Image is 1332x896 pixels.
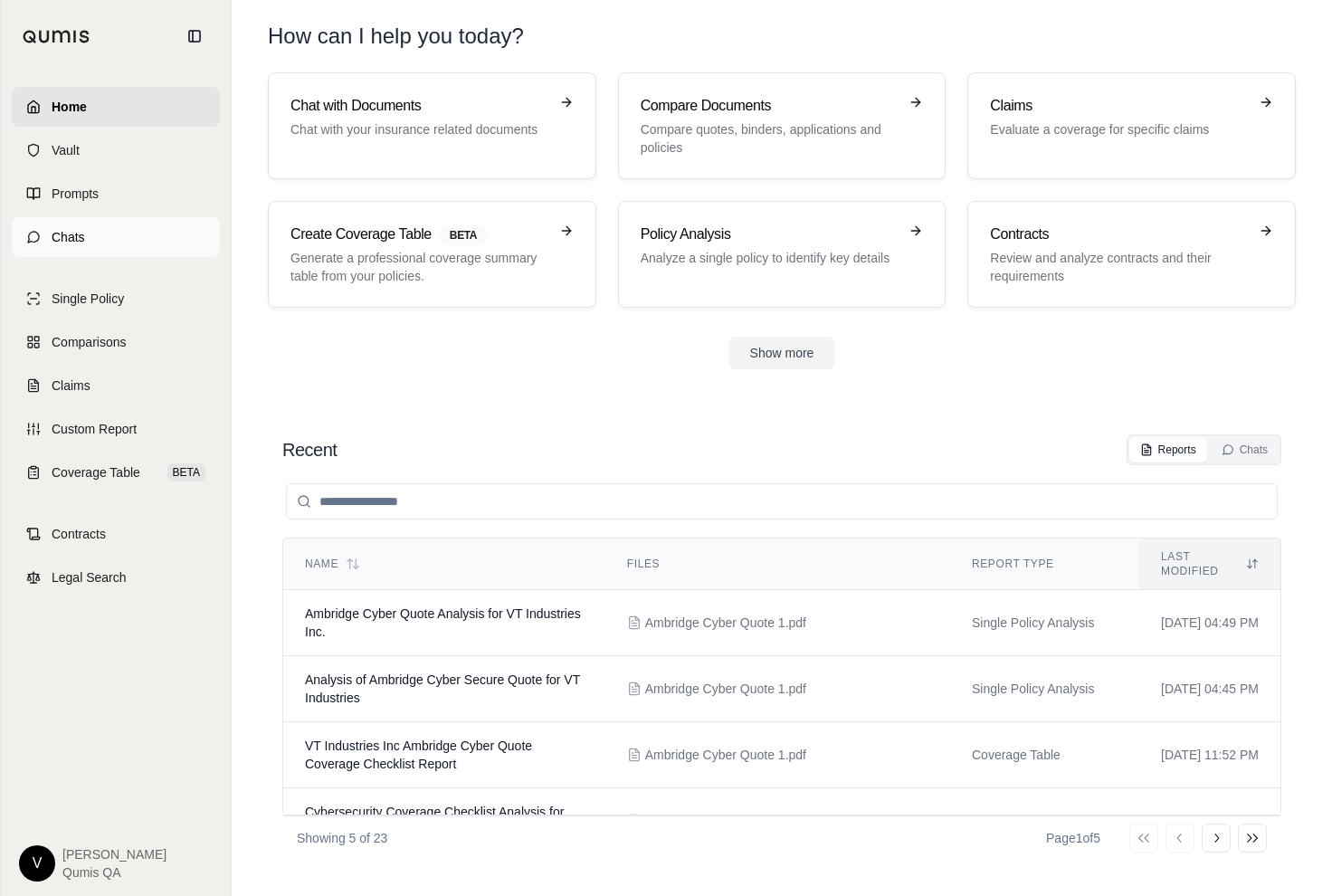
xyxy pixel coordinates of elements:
span: Prompts [52,185,99,203]
td: Coverage Table [950,722,1139,788]
div: V [19,845,55,882]
a: Comparisons [12,322,220,362]
a: Coverage TableBETA [12,453,220,492]
td: [DATE] 11:52 PM [1139,722,1280,788]
td: [DATE] 07:03 PM [1139,788,1280,854]
span: Ambridge Cyber Quote 1.pdf [645,746,806,764]
button: Chats [1211,437,1279,462]
a: Create Coverage TableBETAGenerate a professional coverage summary table from your policies. [268,201,596,308]
a: Chats [12,217,220,257]
button: Reports [1129,437,1207,462]
span: [PERSON_NAME] [62,845,166,863]
span: Legal Search [52,568,127,586]
h1: How can I help you today? [268,22,1296,51]
span: Chats [52,228,85,246]
a: Compare DocumentsCompare quotes, binders, applications and policies [618,72,947,179]
span: Coverage Table [52,463,140,481]
button: Show more [728,337,836,369]
p: Review and analyze contracts and their requirements [990,249,1248,285]
p: Generate a professional coverage summary table from your policies. [290,249,548,285]
span: Ambridge Cyber Quote 1.pdf [645,614,806,632]
th: Report Type [950,539,1139,590]
a: Prompts [12,174,220,214]
td: [DATE] 04:45 PM [1139,656,1280,722]
span: Ambridge Cyber Quote 1.pdf [645,680,806,698]
span: Claims [52,377,90,395]
span: Vault [52,141,80,159]
a: Custom Report [12,409,220,449]
span: VT Industries Inc Ambridge Cyber Quote Coverage Checklist Report [305,739,532,771]
a: Contracts [12,514,220,554]
td: Single Policy Analysis [950,590,1139,656]
h3: Contracts [990,224,1248,245]
a: Claims [12,366,220,405]
td: Coverage Table [950,788,1139,854]
h3: Policy Analysis [641,224,899,245]
div: Page 1 of 5 [1046,829,1100,847]
a: ClaimsEvaluate a coverage for specific claims [967,72,1296,179]
a: Legal Search [12,558,220,597]
img: Qumis Logo [23,30,90,43]
h3: Compare Documents [641,95,899,117]
p: Compare quotes, binders, applications and policies [641,120,899,157]
td: Single Policy Analysis [950,656,1139,722]
span: Ambridge Cyber Quote Analysis for VT Industries Inc. [305,606,581,639]
span: BETA [167,463,205,481]
span: Qumis QA [62,863,166,882]
a: Policy AnalysisAnalyze a single policy to identify key details [618,201,947,308]
a: Single Policy [12,279,220,319]
span: BETA [439,225,488,245]
a: Home [12,87,220,127]
span: Custom Report [52,420,137,438]
span: Contracts [52,525,106,543]
th: Files [605,539,950,590]
div: Chats [1222,443,1268,457]
h2: Recent [282,437,337,462]
td: [DATE] 04:49 PM [1139,590,1280,656]
p: Analyze a single policy to identify key details [641,249,899,267]
div: Reports [1140,443,1196,457]
p: Chat with your insurance related documents [290,120,548,138]
span: Single Policy [52,290,124,308]
p: Evaluate a coverage for specific claims [990,120,1248,138]
span: Ambridge Cyber Quote 1.pdf [645,812,806,830]
a: Vault [12,130,220,170]
span: Comparisons [52,333,126,351]
h3: Claims [990,95,1248,117]
span: Cybersecurity Coverage Checklist Analysis for VT Industries Inc. (Ambridge Quote) [305,805,564,837]
div: Name [305,557,584,571]
div: Last modified [1161,549,1259,578]
span: Analysis of Ambridge Cyber Secure Quote for VT Industries [305,672,580,705]
span: Home [52,98,87,116]
a: ContractsReview and analyze contracts and their requirements [967,201,1296,308]
h3: Chat with Documents [290,95,548,117]
button: Collapse sidebar [180,22,209,51]
h3: Create Coverage Table [290,224,548,245]
a: Chat with DocumentsChat with your insurance related documents [268,72,596,179]
p: Showing 5 of 23 [297,829,387,847]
